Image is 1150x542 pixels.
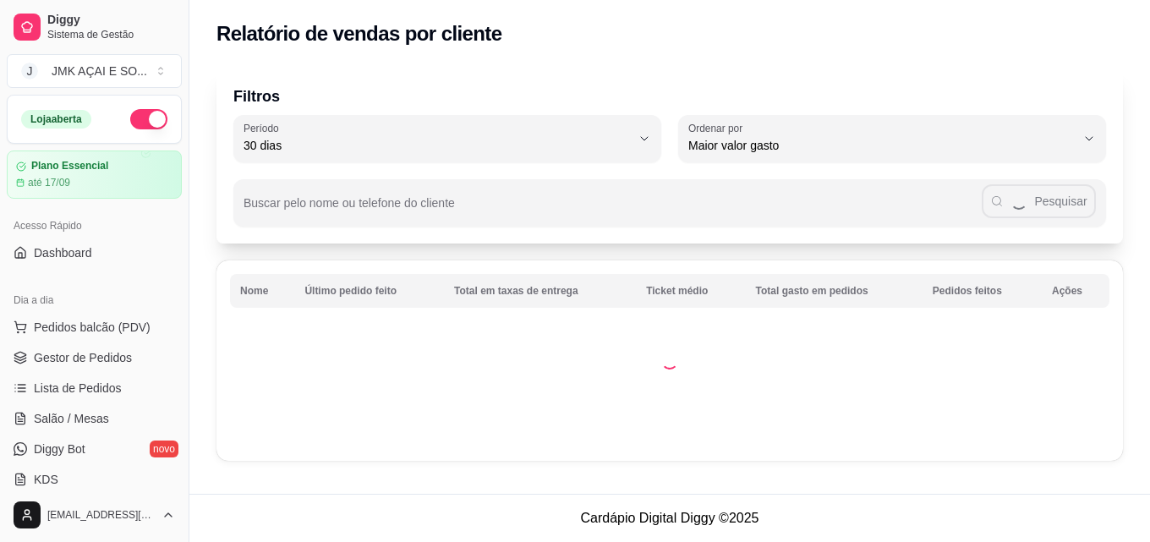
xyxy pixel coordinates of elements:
[34,244,92,261] span: Dashboard
[7,151,182,199] a: Plano Essencialaté 17/09
[130,109,167,129] button: Alterar Status
[7,495,182,535] button: [EMAIL_ADDRESS][DOMAIN_NAME]
[31,160,108,172] article: Plano Essencial
[34,349,132,366] span: Gestor de Pedidos
[7,54,182,88] button: Select a team
[47,508,155,522] span: [EMAIL_ADDRESS][DOMAIN_NAME]
[7,435,182,463] a: Diggy Botnovo
[34,380,122,397] span: Lista de Pedidos
[244,121,284,135] label: Período
[34,410,109,427] span: Salão / Mesas
[7,405,182,432] a: Salão / Mesas
[34,471,58,488] span: KDS
[7,375,182,402] a: Lista de Pedidos
[661,353,678,370] div: Loading
[7,7,182,47] a: DiggySistema de Gestão
[7,212,182,239] div: Acesso Rápido
[21,110,91,129] div: Loja aberta
[21,63,38,79] span: J
[7,466,182,493] a: KDS
[7,239,182,266] a: Dashboard
[189,494,1150,542] footer: Cardápio Digital Diggy © 2025
[678,115,1106,162] button: Ordenar porMaior valor gasto
[52,63,147,79] div: JMK AÇAI E SO ...
[47,28,175,41] span: Sistema de Gestão
[34,441,85,457] span: Diggy Bot
[7,287,182,314] div: Dia a dia
[688,121,748,135] label: Ordenar por
[233,85,1106,108] p: Filtros
[7,314,182,341] button: Pedidos balcão (PDV)
[233,115,661,162] button: Período30 dias
[244,137,631,154] span: 30 dias
[47,13,175,28] span: Diggy
[688,137,1076,154] span: Maior valor gasto
[216,20,502,47] h2: Relatório de vendas por cliente
[7,344,182,371] a: Gestor de Pedidos
[244,201,982,218] input: Buscar pelo nome ou telefone do cliente
[34,319,151,336] span: Pedidos balcão (PDV)
[28,176,70,189] article: até 17/09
